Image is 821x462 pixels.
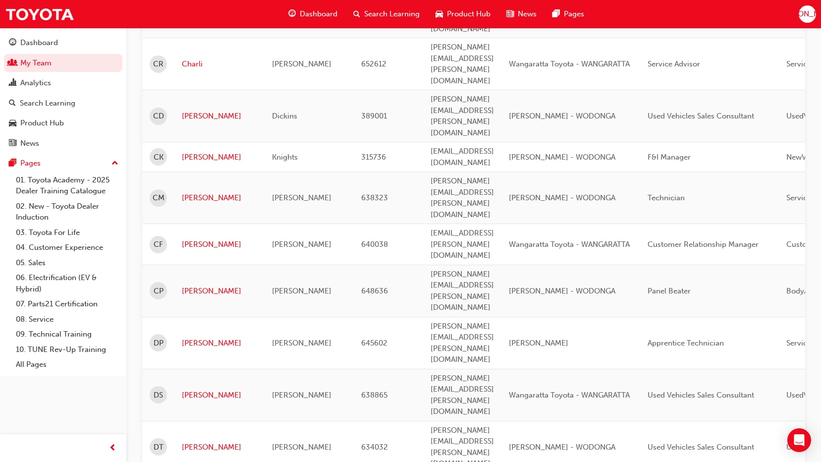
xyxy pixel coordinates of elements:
[786,339,811,347] span: Service
[182,286,257,297] a: [PERSON_NAME]
[9,159,16,168] span: pages-icon
[272,287,331,295] span: [PERSON_NAME]
[4,154,122,173] button: Pages
[345,4,428,24] a: search-iconSearch Learning
[509,339,568,347] span: [PERSON_NAME]
[431,176,494,219] span: [PERSON_NAME][EMAIL_ADDRESS][PERSON_NAME][DOMAIN_NAME]
[12,173,122,199] a: 01. Toyota Academy - 2025 Dealer Training Catalogue
[648,153,691,162] span: F&I Manager
[428,4,498,24] a: car-iconProduct Hub
[648,391,754,400] span: Used Vehicles Sales Consultant
[182,442,257,453] a: [PERSON_NAME]
[154,152,164,163] span: CK
[5,3,74,25] img: Trak
[564,8,584,20] span: Pages
[12,240,122,255] a: 04. Customer Experience
[9,79,16,88] span: chart-icon
[361,287,388,295] span: 648636
[431,270,494,312] span: [PERSON_NAME][EMAIL_ADDRESS][PERSON_NAME][DOMAIN_NAME]
[272,391,331,400] span: [PERSON_NAME]
[648,240,759,249] span: Customer Relationship Manager
[509,112,615,120] span: [PERSON_NAME] - WODONGA
[154,442,164,453] span: DT
[280,4,345,24] a: guage-iconDashboard
[506,8,514,20] span: news-icon
[20,117,64,129] div: Product Hub
[431,147,494,167] span: [EMAIL_ADDRESS][DOMAIN_NAME]
[154,338,164,349] span: DP
[431,43,494,85] span: [PERSON_NAME][EMAIL_ADDRESS][PERSON_NAME][DOMAIN_NAME]
[12,199,122,225] a: 02. New - Toyota Dealer Induction
[431,322,494,364] span: [PERSON_NAME][EMAIL_ADDRESS][PERSON_NAME][DOMAIN_NAME]
[509,59,630,68] span: Wangaratta Toyota - WANGARATTA
[182,338,257,349] a: [PERSON_NAME]
[182,58,257,70] a: Charli
[4,54,122,72] a: My Team
[4,74,122,92] a: Analytics
[153,192,164,204] span: CM
[361,59,386,68] span: 652612
[4,134,122,153] a: News
[509,287,615,295] span: [PERSON_NAME] - WODONGA
[182,390,257,401] a: [PERSON_NAME]
[648,287,691,295] span: Panel Beater
[272,240,331,249] span: [PERSON_NAME]
[20,77,51,89] div: Analytics
[9,39,16,48] span: guage-icon
[364,8,420,20] span: Search Learning
[509,153,615,162] span: [PERSON_NAME] - WODONGA
[12,270,122,296] a: 06. Electrification (EV & Hybrid)
[12,357,122,372] a: All Pages
[509,391,630,400] span: Wangaratta Toyota - WANGARATTA
[9,119,16,128] span: car-icon
[4,32,122,154] button: DashboardMy TeamAnalyticsSearch LearningProduct HubNews
[12,225,122,240] a: 03. Toyota For Life
[4,34,122,52] a: Dashboard
[182,192,257,204] a: [PERSON_NAME]
[12,312,122,327] a: 08. Service
[154,286,164,297] span: CP
[20,37,58,49] div: Dashboard
[518,8,537,20] span: News
[153,58,164,70] span: CR
[353,8,360,20] span: search-icon
[361,443,388,452] span: 634032
[12,342,122,357] a: 10. TUNE Rev-Up Training
[154,239,163,250] span: CF
[552,8,560,20] span: pages-icon
[787,428,811,452] div: Open Intercom Messenger
[272,339,331,347] span: [PERSON_NAME]
[182,239,257,250] a: [PERSON_NAME]
[786,193,811,202] span: Service
[20,98,75,109] div: Search Learning
[447,8,491,20] span: Product Hub
[799,5,816,23] button: [PERSON_NAME]
[509,193,615,202] span: [PERSON_NAME] - WODONGA
[431,229,494,260] span: [EMAIL_ADDRESS][PERSON_NAME][DOMAIN_NAME]
[9,59,16,68] span: people-icon
[648,443,754,452] span: Used Vehicles Sales Consultant
[272,193,331,202] span: [PERSON_NAME]
[545,4,592,24] a: pages-iconPages
[12,255,122,271] a: 05. Sales
[182,152,257,163] a: [PERSON_NAME]
[431,95,494,137] span: [PERSON_NAME][EMAIL_ADDRESS][PERSON_NAME][DOMAIN_NAME]
[182,111,257,122] a: [PERSON_NAME]
[12,296,122,312] a: 07. Parts21 Certification
[9,139,16,148] span: news-icon
[20,138,39,149] div: News
[12,327,122,342] a: 09. Technical Training
[4,114,122,132] a: Product Hub
[786,59,811,68] span: Service
[361,339,387,347] span: 645602
[648,339,724,347] span: Apprentice Technician
[436,8,443,20] span: car-icon
[498,4,545,24] a: news-iconNews
[509,240,630,249] span: Wangaratta Toyota - WANGARATTA
[9,99,16,108] span: search-icon
[361,193,388,202] span: 638323
[4,94,122,113] a: Search Learning
[154,390,163,401] span: DS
